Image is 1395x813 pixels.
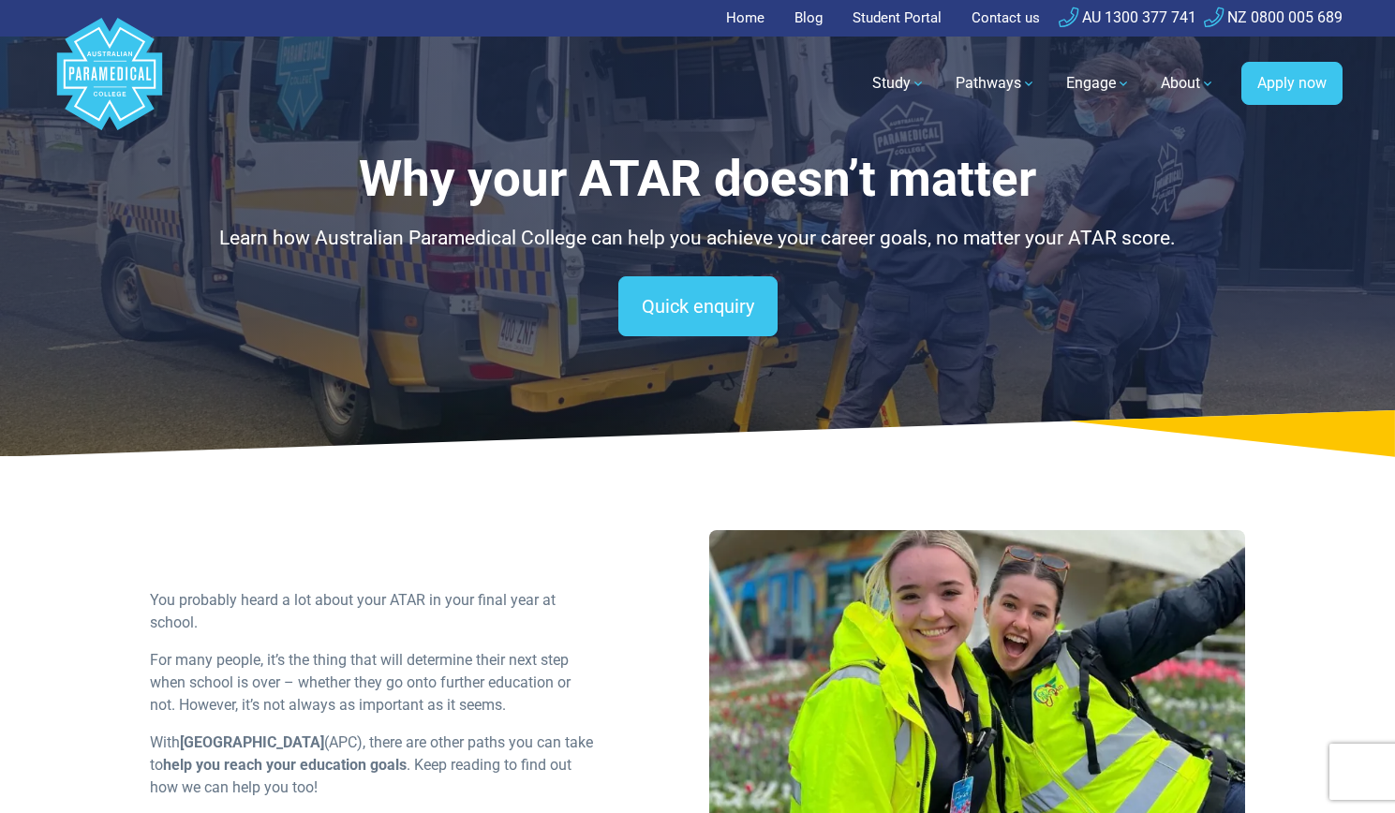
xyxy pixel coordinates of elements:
a: NZ 0800 005 689 [1204,8,1343,26]
p: You probably heard a lot about your ATAR in your final year at school. [150,589,593,634]
p: Learn how Australian Paramedical College can help you achieve your career goals, no matter your A... [150,224,1246,254]
a: AU 1300 377 741 [1059,8,1196,26]
a: Study [861,57,937,110]
a: Pathways [944,57,1047,110]
h1: Why your ATAR doesn’t matter [150,150,1246,209]
a: Quick enquiry [618,276,778,336]
a: About [1150,57,1226,110]
a: Apply now [1241,62,1343,105]
p: For many people, it’s the thing that will determine their next step when school is over – whether... [150,649,593,717]
a: Australian Paramedical College [53,37,166,131]
a: Engage [1055,57,1142,110]
strong: help you reach your education goals [163,756,407,774]
strong: [GEOGRAPHIC_DATA] [180,733,324,751]
p: With (APC), there are other paths you can take to . Keep reading to find out how we can help you ... [150,732,593,799]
